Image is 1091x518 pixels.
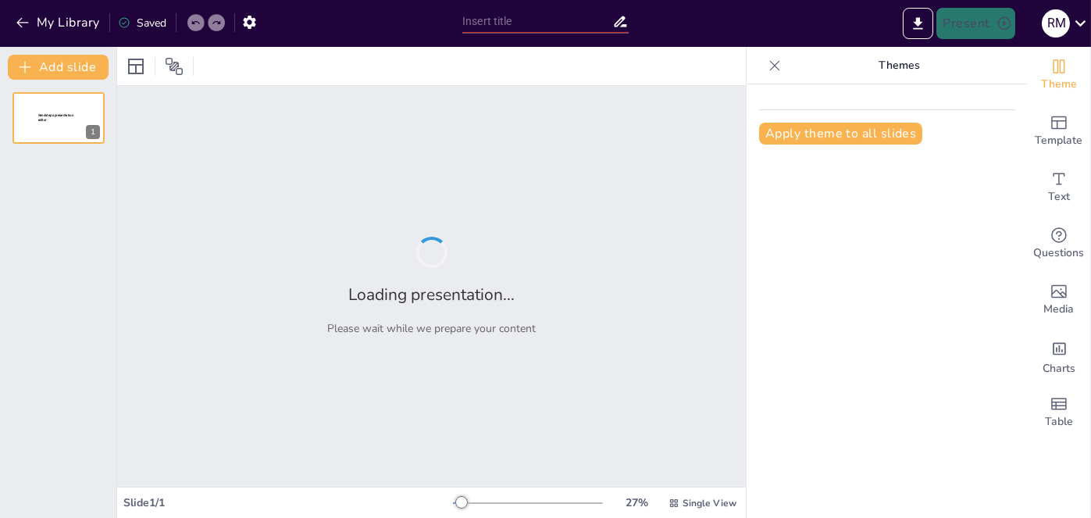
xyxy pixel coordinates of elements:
span: Single View [683,497,736,509]
button: Apply theme to all slides [759,123,922,145]
span: Questions [1034,245,1085,262]
div: Layout [123,54,148,79]
div: R M [1042,9,1070,38]
div: Add charts and graphs [1028,328,1090,384]
button: Present [936,8,1014,39]
span: Position [165,57,184,76]
span: Template [1036,132,1083,149]
button: R M [1042,8,1070,39]
div: Saved [118,16,166,30]
span: Theme [1041,76,1077,93]
div: Add ready made slides [1028,103,1090,159]
p: Themes [787,47,1012,84]
div: Get real-time input from your audience [1028,216,1090,272]
div: Add images, graphics, shapes or video [1028,272,1090,328]
div: 1 [86,125,100,139]
div: 27 % [619,495,656,510]
button: Add slide [8,55,109,80]
span: Media [1044,301,1075,318]
span: Text [1048,188,1070,205]
button: My Library [12,10,106,35]
div: 1 [12,92,105,144]
span: Table [1045,413,1073,430]
div: Slide 1 / 1 [123,495,453,510]
button: Export to PowerPoint [903,8,933,39]
p: Please wait while we prepare your content [327,321,536,336]
div: Add text boxes [1028,159,1090,216]
span: Charts [1043,360,1075,377]
input: Insert title [462,10,612,33]
div: Change the overall theme [1028,47,1090,103]
span: Sendsteps presentation editor [38,113,73,122]
div: Add a table [1028,384,1090,441]
h2: Loading presentation... [348,284,515,305]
